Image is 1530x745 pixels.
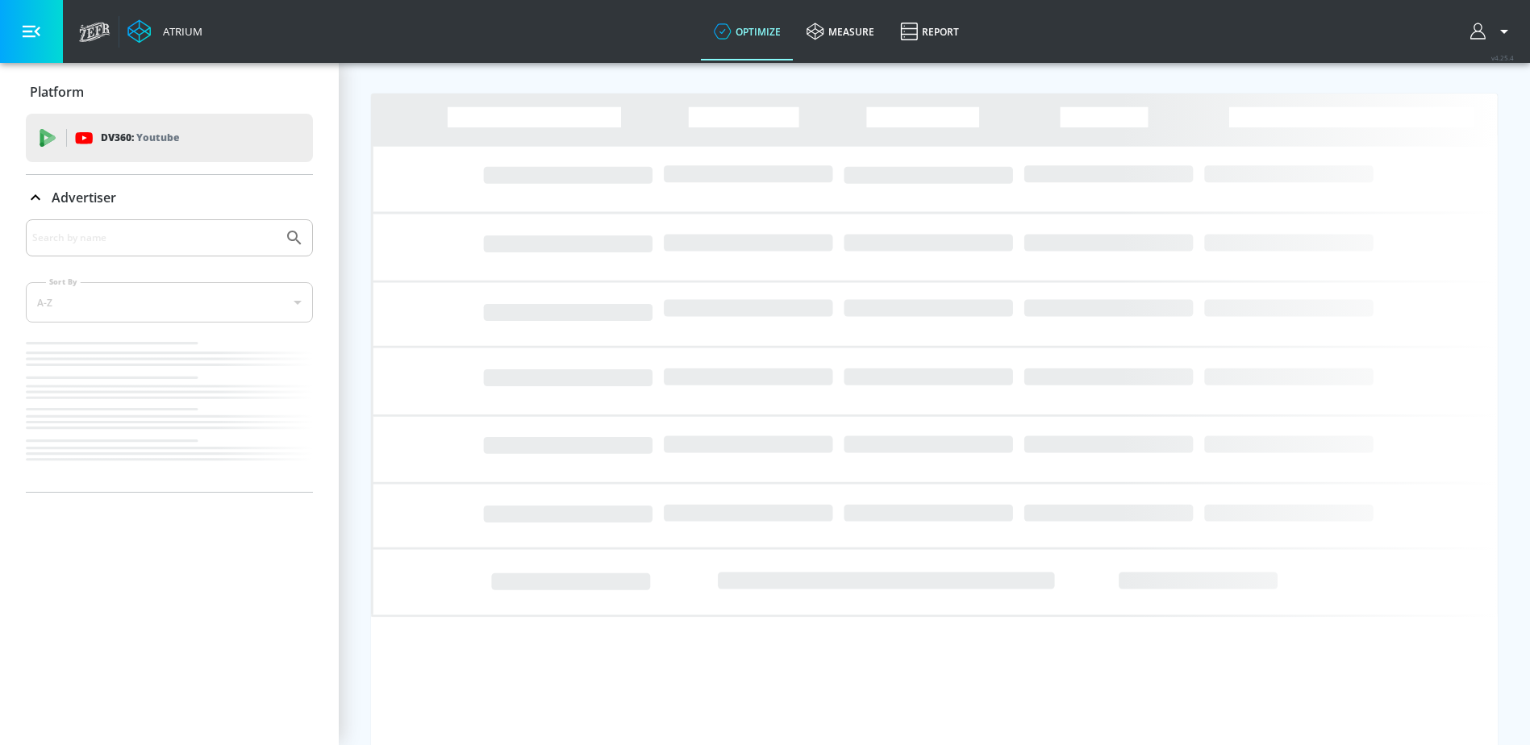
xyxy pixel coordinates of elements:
[101,129,179,147] p: DV360:
[26,175,313,220] div: Advertiser
[887,2,972,60] a: Report
[26,219,313,492] div: Advertiser
[26,114,313,162] div: DV360: Youtube
[32,227,277,248] input: Search by name
[794,2,887,60] a: measure
[127,19,202,44] a: Atrium
[52,189,116,206] p: Advertiser
[1491,53,1514,62] span: v 4.25.4
[26,335,313,492] nav: list of Advertiser
[26,69,313,114] div: Platform
[30,83,84,101] p: Platform
[156,24,202,39] div: Atrium
[46,277,81,287] label: Sort By
[26,282,313,323] div: A-Z
[701,2,794,60] a: optimize
[136,129,179,146] p: Youtube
